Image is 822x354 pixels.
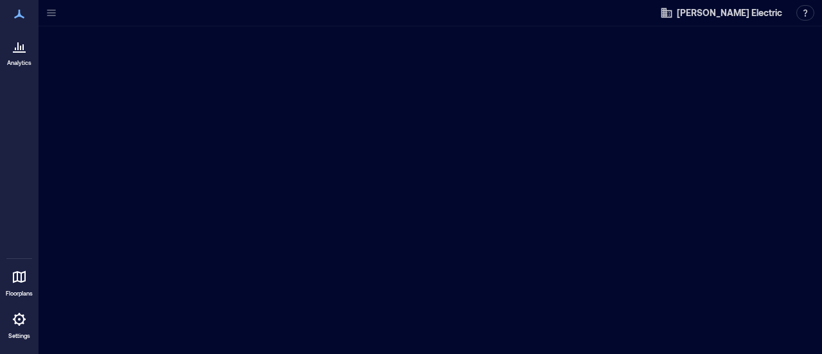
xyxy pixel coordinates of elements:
button: [PERSON_NAME] Electric [656,3,786,23]
a: Analytics [3,31,35,71]
p: Floorplans [6,290,33,297]
a: Floorplans [2,261,37,301]
span: [PERSON_NAME] Electric [677,6,782,19]
p: Analytics [7,59,31,67]
p: Settings [8,332,30,340]
a: Settings [4,304,35,344]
